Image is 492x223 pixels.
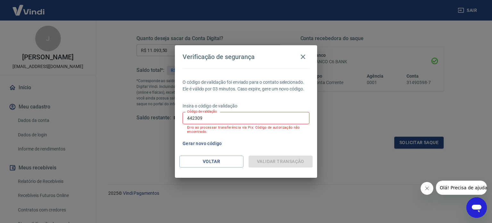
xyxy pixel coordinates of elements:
button: Voltar [179,156,243,167]
button: Gerar novo código [180,138,225,150]
iframe: Mensagem da empresa [436,181,487,195]
p: O código de validação foi enviado para o contato selecionado. Ele é válido por 03 minutos. Caso e... [183,79,309,92]
span: Olá! Precisa de ajuda? [4,4,54,10]
iframe: Botão para abrir a janela de mensagens [466,197,487,218]
label: Código de validação [187,109,217,114]
p: Insira o código de validação [183,103,309,109]
p: Erro ao processar transferência via Pix: Código de autorização não encontrado. [187,125,305,134]
h4: Verificação de segurança [183,53,255,61]
iframe: Fechar mensagem [421,182,433,195]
